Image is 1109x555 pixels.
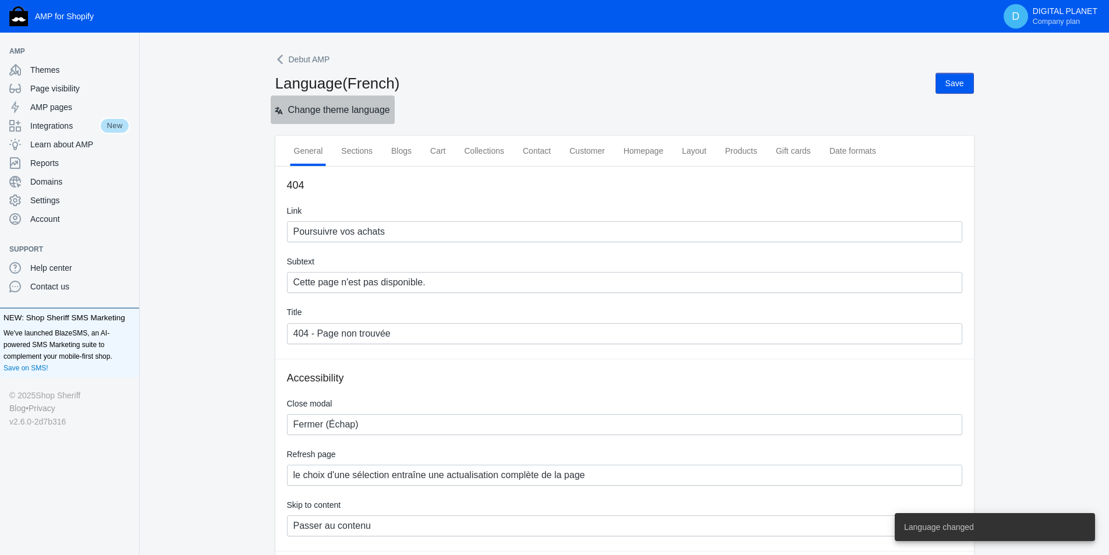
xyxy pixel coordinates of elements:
[945,79,964,88] span: Save
[30,176,130,188] span: Domains
[9,243,118,255] span: Support
[287,397,962,411] label: Close modal
[465,145,504,157] span: Collections
[1033,17,1080,26] span: Company plan
[936,73,974,94] button: Save
[3,362,48,374] a: Save on SMS!
[30,101,130,113] span: AMP pages
[30,213,130,225] span: Account
[623,145,664,157] span: Homepage
[1033,6,1097,26] p: DIGITAL PLANET
[287,447,962,462] label: Refresh page
[5,61,134,79] a: Themes
[36,389,80,402] a: Shop Sheriff
[391,145,412,157] span: Blogs
[9,45,118,57] span: AMP
[30,120,100,132] span: Integrations
[294,145,323,157] span: General
[5,154,134,172] a: Reports
[5,172,134,191] a: Domains
[9,402,130,415] div: •
[1010,10,1022,22] span: D
[5,79,134,98] a: Page visibility
[35,12,94,21] span: AMP for Shopify
[885,459,1095,541] iframe: Drift Widget Chat Controller
[29,402,55,415] a: Privacy
[776,145,811,157] span: Gift cards
[430,145,445,157] span: Cart
[30,281,130,292] span: Contact us
[5,116,134,135] a: IntegrationsNew
[725,145,757,157] span: Products
[287,204,962,218] label: Link
[9,402,26,415] a: Blog
[30,157,130,169] span: Reports
[682,145,706,157] span: Layout
[30,83,130,94] span: Page visibility
[275,51,332,67] a: Debut AMP
[275,73,400,94] h2: Language
[289,54,330,65] span: Debut AMP
[5,135,134,154] a: Learn about AMP
[271,96,395,124] button: Change theme language
[830,145,876,157] span: Date formats
[287,305,962,320] label: Title
[342,75,399,92] span: (French)
[523,145,551,157] span: Contact
[287,371,962,385] h3: Accessibility
[30,139,130,150] span: Learn about AMP
[9,415,130,428] div: v2.6.0-2d7b316
[288,105,390,115] span: Change theme language
[9,6,28,26] img: Shop Sheriff Logo
[5,277,134,296] a: Contact us
[5,191,134,210] a: Settings
[341,145,373,157] span: Sections
[30,262,130,274] span: Help center
[30,195,130,206] span: Settings
[30,64,130,76] span: Themes
[118,49,137,54] button: Add a sales channel
[287,178,962,192] h3: 404
[287,254,962,269] label: Subtext
[5,98,134,116] a: AMP pages
[9,389,130,402] div: © 2025
[100,118,130,134] span: New
[118,247,137,252] button: Add a sales channel
[287,498,962,512] label: Skip to content
[5,210,134,228] a: Account
[569,145,605,157] span: Customer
